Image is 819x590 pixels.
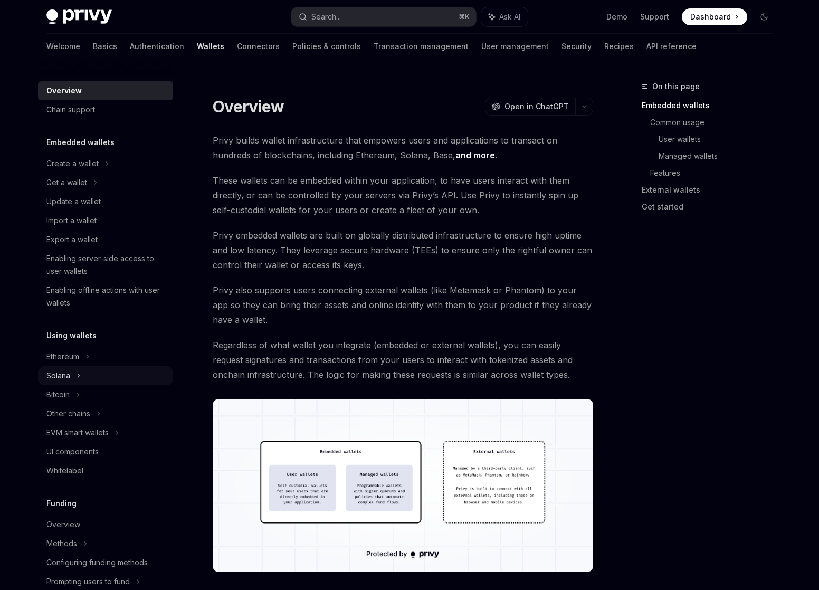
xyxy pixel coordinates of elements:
div: Configuring funding methods [46,556,148,569]
div: Overview [46,518,80,531]
a: Features [650,165,781,182]
a: Dashboard [682,8,747,25]
img: images/walletoverview.png [213,399,593,572]
button: Search...⌘K [291,7,476,26]
a: Managed wallets [659,148,781,165]
div: Update a wallet [46,195,101,208]
button: Ask AI [481,7,528,26]
div: Enabling offline actions with user wallets [46,284,167,309]
div: UI components [46,445,99,458]
div: Methods [46,537,77,550]
a: Update a wallet [38,192,173,211]
img: dark logo [46,9,112,24]
div: Search... [311,11,341,23]
a: Enabling server-side access to user wallets [38,249,173,281]
a: Welcome [46,34,80,59]
a: Chain support [38,100,173,119]
a: Support [640,12,669,22]
a: Wallets [197,34,224,59]
a: Whitelabel [38,461,173,480]
div: Bitcoin [46,388,70,401]
a: Common usage [650,114,781,131]
div: Other chains [46,407,90,420]
span: Privy builds wallet infrastructure that empowers users and applications to transact on hundreds o... [213,133,593,163]
a: Enabling offline actions with user wallets [38,281,173,312]
div: Get a wallet [46,176,87,189]
a: Demo [606,12,627,22]
span: Privy embedded wallets are built on globally distributed infrastructure to ensure high uptime and... [213,228,593,272]
div: Import a wallet [46,214,97,227]
a: API reference [646,34,697,59]
span: Open in ChatGPT [504,101,569,112]
a: Get started [642,198,781,215]
a: Policies & controls [292,34,361,59]
div: Solana [46,369,70,382]
h5: Embedded wallets [46,136,115,149]
a: Overview [38,515,173,534]
span: Regardless of what wallet you integrate (embedded or external wallets), you can easily request si... [213,338,593,382]
a: Security [561,34,592,59]
div: Prompting users to fund [46,575,130,588]
div: EVM smart wallets [46,426,109,439]
a: Embedded wallets [642,97,781,114]
h5: Funding [46,497,77,510]
h1: Overview [213,97,284,116]
a: Transaction management [374,34,469,59]
a: User wallets [659,131,781,148]
a: UI components [38,442,173,461]
a: Export a wallet [38,230,173,249]
div: Create a wallet [46,157,99,170]
a: Overview [38,81,173,100]
button: Toggle dark mode [756,8,773,25]
div: Overview [46,84,82,97]
a: Configuring funding methods [38,553,173,572]
a: and more [455,150,495,161]
a: Import a wallet [38,211,173,230]
div: Ethereum [46,350,79,363]
button: Open in ChatGPT [485,98,575,116]
div: Export a wallet [46,233,98,246]
span: Privy also supports users connecting external wallets (like Metamask or Phantom) to your app so t... [213,283,593,327]
a: Basics [93,34,117,59]
span: Ask AI [499,12,520,22]
a: Recipes [604,34,634,59]
div: Whitelabel [46,464,83,477]
span: On this page [652,80,700,93]
span: These wallets can be embedded within your application, to have users interact with them directly,... [213,173,593,217]
a: Connectors [237,34,280,59]
span: ⌘ K [459,13,470,21]
div: Enabling server-side access to user wallets [46,252,167,278]
div: Chain support [46,103,95,116]
a: Authentication [130,34,184,59]
a: User management [481,34,549,59]
h5: Using wallets [46,329,97,342]
a: External wallets [642,182,781,198]
span: Dashboard [690,12,731,22]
